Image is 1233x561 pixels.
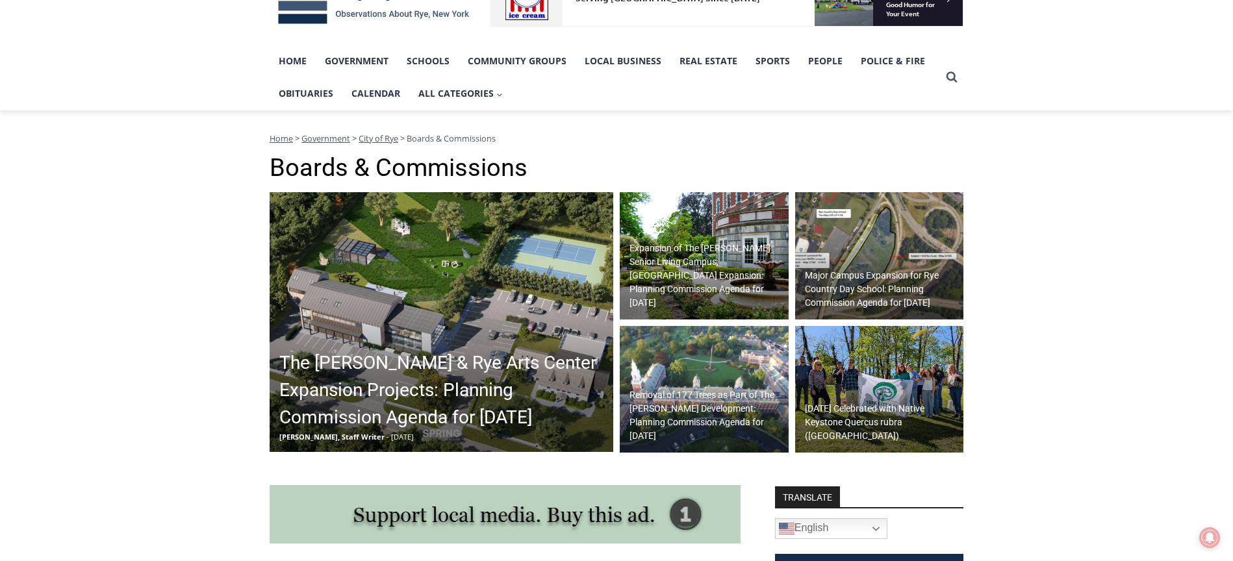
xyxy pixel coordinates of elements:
a: Sports [746,45,799,77]
a: Government [316,45,398,77]
a: Community Groups [459,45,576,77]
span: [PERSON_NAME], Staff Writer [279,432,385,442]
img: s_800_809a2aa2-bb6e-4add-8b5e-749ad0704c34.jpeg [314,1,392,59]
span: [DATE] [391,432,414,442]
div: Apply Now <> summer and RHS senior internships available [328,1,614,126]
img: en [779,521,794,536]
h1: Boards & Commissions [270,153,963,183]
a: Real Estate [670,45,746,77]
a: Schools [398,45,459,77]
a: Police & Fire [852,45,934,77]
span: Boards & Commissions [407,132,496,144]
nav: Breadcrumbs [270,132,963,145]
a: Calendar [342,77,409,110]
img: support local media, buy this ad [270,485,741,543]
div: Serving [GEOGRAPHIC_DATA] Since [DATE] [85,23,321,36]
a: English [775,518,887,539]
a: People [799,45,852,77]
a: Home [270,45,316,77]
span: > [400,132,405,144]
img: (PHOTO: Large expansion of senior living facilities including removal of 177 or 17% of the 1,021 ... [620,326,789,453]
button: Child menu of All Categories [409,77,512,110]
h2: Expansion of The [PERSON_NAME] Senior Living Campus, [GEOGRAPHIC_DATA] Expansion: Planning Commis... [629,242,785,310]
img: (PHOTO: Map shows the 8.971 acres the New York State Thruway Authority is selling to the private ... [795,192,964,319]
span: Open Tues. - Sun. [PHONE_NUMBER] [4,134,127,183]
span: Intern @ [DOMAIN_NAME] [340,129,602,158]
strong: TRANSLATE [775,486,840,507]
h4: Book [PERSON_NAME]'s Good Humor for Your Event [396,14,452,50]
a: Obituaries [270,77,342,110]
a: The [PERSON_NAME] & Rye Arts Center Expansion Projects: Planning Commission Agenda for [DATE] [PE... [270,192,613,452]
nav: Primary Navigation [270,45,940,110]
a: Major Campus Expansion for Rye Country Day School: Planning Commission Agenda for [DATE] [795,192,964,319]
a: Government [301,132,350,144]
h2: Removal of 177 Trees as Part of The [PERSON_NAME] Development: Planning Commission Agenda for [DATE] [629,388,785,443]
a: Book [PERSON_NAME]'s Good Humor for Your Event [386,4,469,59]
span: - [387,432,389,442]
img: (PHOTO: The City of Rye celebrated Arbor Day by a planting native keystone species Quercus rubra ... [795,326,964,453]
h2: The [PERSON_NAME] & Rye Arts Center Expansion Projects: Planning Commission Agenda for [DATE] [279,349,610,431]
a: Open Tues. - Sun. [PHONE_NUMBER] [1,131,131,162]
a: Local Business [576,45,670,77]
span: > [295,132,299,144]
div: "...watching a master [PERSON_NAME] chef prepare an omakase meal is fascinating dinner theater an... [133,81,184,155]
a: Intern @ [DOMAIN_NAME] [312,126,629,162]
img: (PHOTO: Under Items Pending Action at the June 10, 2025 Planning Commission meeting: Large expans... [620,192,789,319]
a: Home [270,132,293,144]
img: (PHOTO: The Rye Arts Center has developed a conceptual plan and renderings for the development of... [270,192,613,452]
a: Removal of 177 Trees as Part of The [PERSON_NAME] Development: Planning Commission Agenda for [DATE] [620,326,789,453]
button: View Search Form [940,66,963,89]
a: City of Rye [359,132,398,144]
h2: Major Campus Expansion for Rye Country Day School: Planning Commission Agenda for [DATE] [805,269,961,310]
span: > [352,132,357,144]
a: Expansion of The [PERSON_NAME] Senior Living Campus, [GEOGRAPHIC_DATA] Expansion: Planning Commis... [620,192,789,319]
h2: [DATE] Celebrated with Native Keystone Quercus rubra ([GEOGRAPHIC_DATA]) [805,402,961,443]
a: [DATE] Celebrated with Native Keystone Quercus rubra ([GEOGRAPHIC_DATA]) [795,326,964,453]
